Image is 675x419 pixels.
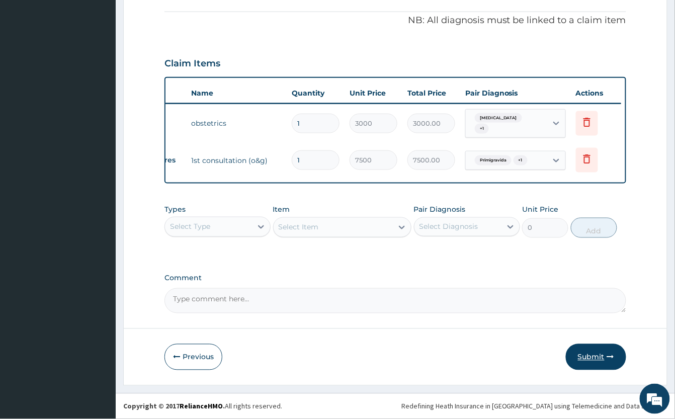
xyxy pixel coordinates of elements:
div: Select Type [170,222,210,232]
div: Minimize live chat window [165,5,189,29]
p: NB: All diagnosis must be linked to a claim item [164,14,626,27]
h3: Claim Items [164,58,220,69]
th: Quantity [287,83,345,103]
a: RelianceHMO [180,402,223,411]
div: Chat with us now [52,56,169,69]
footer: All rights reserved. [116,393,675,419]
label: Comment [164,274,626,283]
span: Primigravida [475,155,512,165]
td: obstetrics [186,113,287,133]
span: We're online! [58,127,139,228]
label: Unit Price [522,205,558,215]
div: Select Diagnosis [419,222,478,232]
span: + 1 [475,124,489,134]
span: + 1 [514,155,528,165]
th: Name [186,83,287,103]
th: Total Price [402,83,460,103]
th: Unit Price [345,83,402,103]
textarea: Type your message and hit 'Enter' [5,275,192,310]
span: [MEDICAL_DATA] [475,113,522,123]
button: Submit [566,344,626,370]
label: Item [273,205,290,215]
td: 1st consultation (o&g) [186,150,287,171]
th: Pair Diagnosis [460,83,571,103]
div: Redefining Heath Insurance in [GEOGRAPHIC_DATA] using Telemedicine and Data Science! [401,401,667,411]
label: Pair Diagnosis [414,205,466,215]
label: Types [164,206,186,214]
img: d_794563401_company_1708531726252_794563401 [19,50,41,75]
button: Previous [164,344,222,370]
button: Add [571,218,617,238]
th: Actions [571,83,621,103]
strong: Copyright © 2017 . [123,402,225,411]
